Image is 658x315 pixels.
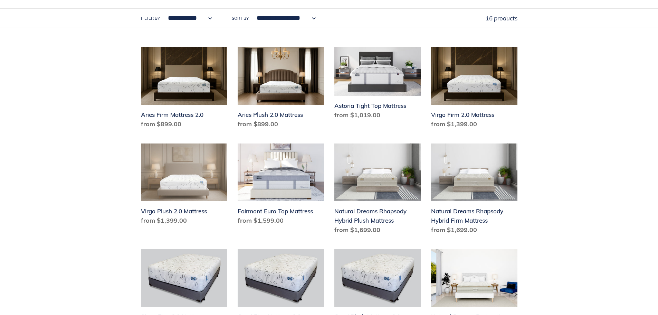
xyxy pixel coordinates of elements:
a: Aries Firm Mattress 2.0 [141,47,227,131]
a: Natural Dreams Rhapsody Hybrid Firm Mattress [431,143,517,237]
a: Virgo Plush 2.0 Mattress [141,143,227,228]
a: Natural Dreams Rhapsody Hybrid Plush Mattress [334,143,421,237]
a: Virgo Firm 2.0 Mattress [431,47,517,131]
label: Sort by [232,15,249,21]
label: Filter by [141,15,160,21]
span: 16 products [486,15,517,22]
a: Aries Plush 2.0 Mattress [238,47,324,131]
a: Fairmont Euro Top Mattress [238,143,324,228]
a: Astoria Tight Top Mattress [334,47,421,122]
